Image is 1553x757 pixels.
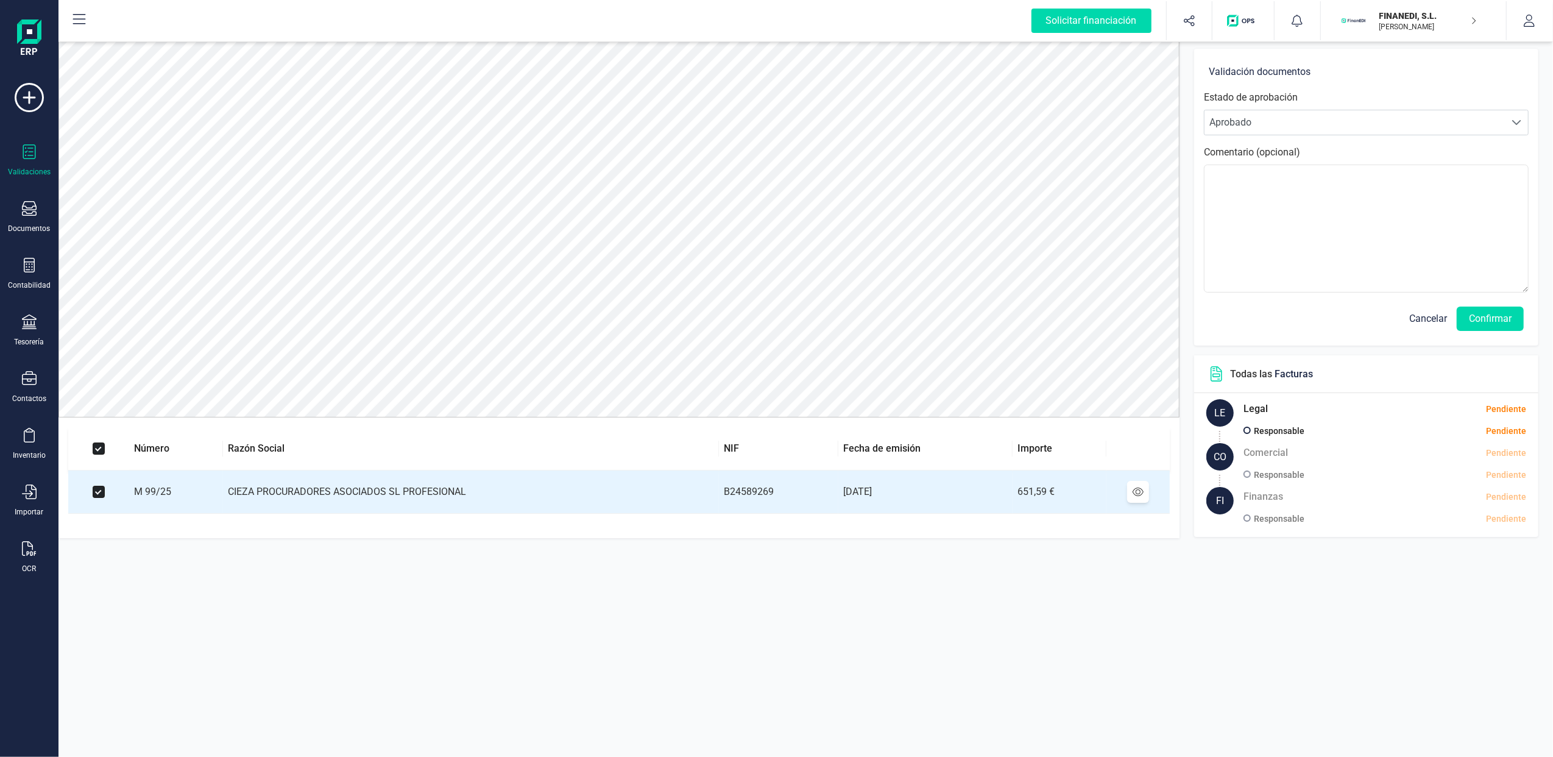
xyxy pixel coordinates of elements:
p: Responsable [1254,511,1304,526]
button: Solicitar financiación [1017,1,1166,40]
div: FI [1206,487,1234,514]
h5: Legal [1243,399,1268,419]
div: CO [1206,443,1234,471]
p: Responsable [1254,467,1304,482]
th: Número [129,427,223,471]
span: Aprobado [1205,110,1505,135]
div: Documentos [9,224,51,233]
label: Comentario (opcional) [1204,145,1300,160]
button: Logo de OPS [1220,1,1267,40]
span: Facturas [1275,368,1313,380]
label: Estado de aprobación [1204,90,1298,105]
td: 651,59 € [1013,471,1106,514]
th: Razón Social [223,427,719,471]
div: OCR [23,564,37,574]
span: Cancelar [1409,311,1447,326]
h5: Comercial [1243,443,1288,463]
img: Logo de OPS [1227,15,1259,27]
div: Pendiente [1486,491,1526,503]
div: LE [1206,399,1234,427]
div: Contabilidad [8,280,51,290]
p: [PERSON_NAME] [1379,22,1477,32]
p: FINANEDI, S.L. [1379,10,1477,22]
th: Fecha de emisión [838,427,1013,471]
th: NIF [719,427,838,471]
div: Solicitar financiación [1031,9,1151,33]
div: Pendiente [1388,425,1526,438]
div: Importar [15,507,44,517]
img: Logo Finanedi [17,20,41,59]
div: Tesorería [15,337,44,347]
td: [DATE] [838,471,1013,514]
td: B24589269 [719,471,838,514]
th: Importe [1013,427,1106,471]
div: Inventario [13,450,46,460]
h5: Finanzas [1243,487,1283,506]
div: Pendiente [1388,513,1526,525]
div: Pendiente [1388,469,1526,482]
img: FI [1340,7,1367,34]
p: Todas las [1230,367,1313,382]
td: CIEZA PROCURADORES ASOCIADOS SL PROFESIONAL [223,471,719,514]
div: Validaciones [8,167,51,177]
div: Contactos [12,394,46,403]
button: Confirmar [1457,307,1524,331]
td: M 99/25 [129,471,223,514]
button: FIFINANEDI, S.L.[PERSON_NAME] [1335,1,1491,40]
h6: Validación documentos [1209,63,1524,80]
div: Pendiente [1486,403,1526,416]
div: Pendiente [1486,447,1526,460]
p: Responsable [1254,424,1304,438]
